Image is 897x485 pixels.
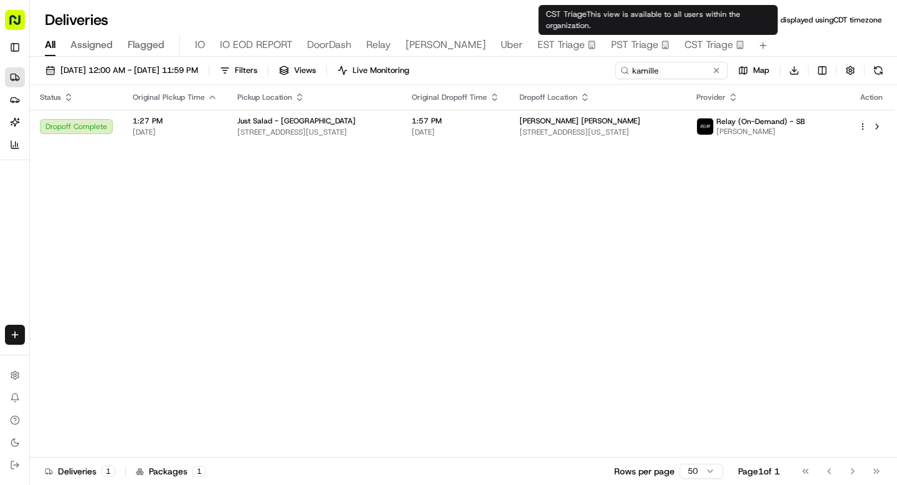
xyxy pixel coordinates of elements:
span: Uber [501,37,523,52]
span: [STREET_ADDRESS][US_STATE] [237,127,392,137]
span: [DATE] [412,127,500,137]
div: Action [858,92,885,102]
span: Assigned [70,37,113,52]
span: IO [195,37,205,52]
span: All times are displayed using CDT timezone [734,15,882,25]
span: [DATE] [133,127,217,137]
span: Filters [235,65,257,76]
button: [DATE] 12:00 AM - [DATE] 11:59 PM [40,62,204,79]
span: Map [753,65,769,76]
span: IO EOD REPORT [220,37,292,52]
span: Relay [366,37,391,52]
div: Packages [136,465,206,478]
span: Original Pickup Time [133,92,205,102]
span: This view is available to all users within the organization. [546,9,741,31]
span: EST Triage [538,37,585,52]
span: DoorDash [307,37,351,52]
span: PST Triage [611,37,658,52]
h1: Deliveries [45,10,108,30]
button: Refresh [870,62,887,79]
input: Type to search [615,62,728,79]
span: Provider [696,92,726,102]
span: All [45,37,55,52]
span: Just Salad - [GEOGRAPHIC_DATA] [237,116,356,126]
button: Map [733,62,775,79]
p: Rows per page [614,465,675,478]
span: [PERSON_NAME] [406,37,486,52]
button: Filters [214,62,263,79]
span: Status [40,92,61,102]
button: Live Monitoring [332,62,415,79]
span: [PERSON_NAME] [716,127,805,137]
div: 1 [192,466,206,477]
button: Views [273,62,321,79]
span: Live Monitoring [353,65,409,76]
img: relay_logo_black.png [697,118,713,135]
span: Pickup Location [237,92,292,102]
span: 1:27 PM [133,116,217,126]
span: Views [294,65,316,76]
div: CST Triage [539,5,778,35]
span: CST Triage [685,37,733,52]
div: Deliveries [45,465,115,478]
div: Page 1 of 1 [738,465,780,478]
span: Flagged [128,37,164,52]
span: [PERSON_NAME] [PERSON_NAME] [520,116,640,126]
div: 1 [102,466,115,477]
span: Original Dropoff Time [412,92,487,102]
span: Dropoff Location [520,92,577,102]
span: [STREET_ADDRESS][US_STATE] [520,127,677,137]
span: Relay (On-Demand) - SB [716,117,805,127]
span: [DATE] 12:00 AM - [DATE] 11:59 PM [60,65,198,76]
span: 1:57 PM [412,116,500,126]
